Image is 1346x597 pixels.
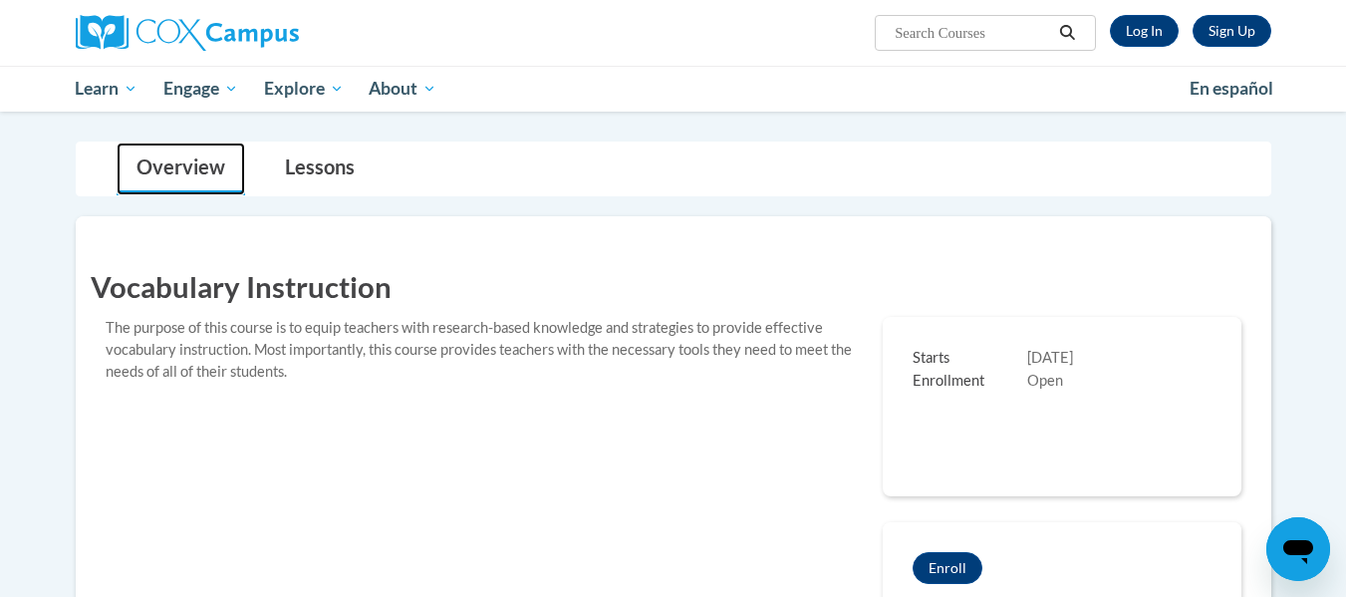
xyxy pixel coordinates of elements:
[63,66,151,112] a: Learn
[369,77,436,101] span: About
[913,348,1027,370] span: Starts
[1027,349,1073,366] span: [DATE]
[150,66,251,112] a: Engage
[91,317,868,383] div: The purpose of this course is to equip teachers with research-based knowledge and strategies to p...
[893,21,1052,45] input: Search Courses
[1110,15,1179,47] a: Log In
[356,66,449,112] a: About
[1027,372,1063,389] span: Open
[251,66,357,112] a: Explore
[264,77,344,101] span: Explore
[76,15,299,51] img: Cox Campus
[76,15,454,51] a: Cox Campus
[1266,517,1330,581] iframe: Button to launch messaging window
[75,77,137,101] span: Learn
[913,371,1027,393] span: Enrollment
[163,77,238,101] span: Engage
[1052,21,1082,45] button: Search
[1193,15,1271,47] a: Register
[1177,68,1286,110] a: En español
[46,66,1301,112] div: Main menu
[91,266,1256,307] h1: Vocabulary Instruction
[117,143,245,195] a: Overview
[1190,78,1273,99] span: En español
[913,552,982,584] button: Vocabulary Instruction
[265,143,375,195] a: Lessons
